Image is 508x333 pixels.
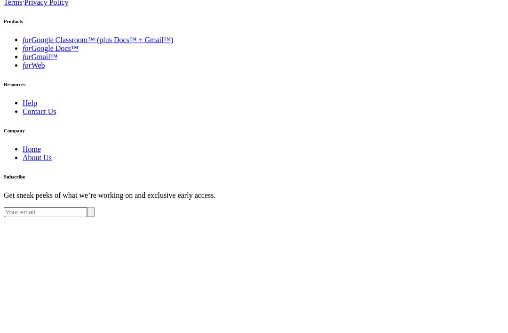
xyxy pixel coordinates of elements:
[23,107,56,115] a: Contact Us
[23,154,52,162] a: About Us
[23,53,57,61] a: forGmail™
[23,53,32,61] i: for
[23,145,41,153] a: Home
[23,99,37,107] a: Help
[23,61,32,69] i: for
[4,128,504,133] h6: Company
[4,18,504,24] h6: Products
[4,81,504,87] h6: Resources
[4,174,504,179] h6: Subscribe
[4,191,504,200] p: Get sneak peeks of what we’re working on and exclusive early access.
[87,207,95,217] button: Subscribe
[23,36,32,44] i: for
[4,207,87,217] input: Your email
[23,44,78,52] a: forGoogle Docs™
[23,44,32,52] i: for
[23,61,45,69] a: forWeb
[23,36,173,44] a: forGoogle Classroom™ (plus Docs™ + Gmail™)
